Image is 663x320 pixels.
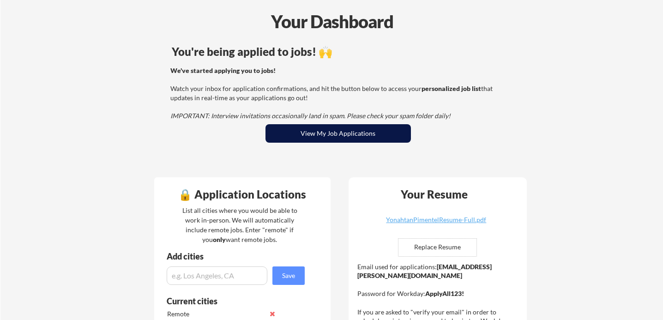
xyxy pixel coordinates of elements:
div: YonahtanPimentelResume-Full.pdf [381,217,491,223]
strong: only [213,235,226,243]
div: Watch your inbox for application confirmations, and hit the button below to access your that upda... [170,66,503,121]
div: Your Dashboard [1,8,663,35]
button: View My Job Applications [265,124,411,143]
div: You're being applied to jobs! 🙌 [172,46,505,57]
div: Your Resume [389,189,480,200]
div: List all cities where you would be able to work in-person. We will automatically include remote j... [176,205,303,244]
input: e.g. Los Angeles, CA [167,266,267,285]
div: Remote [167,309,265,319]
em: IMPORTANT: Interview invitations occasionally land in spam. Please check your spam folder daily! [170,112,451,120]
strong: ApplyAll123! [425,290,464,297]
a: YonahtanPimentelResume-Full.pdf [381,217,491,231]
div: 🔒 Application Locations [157,189,328,200]
strong: We've started applying you to jobs! [170,66,276,74]
button: Save [272,266,305,285]
div: Current cities [167,297,295,305]
strong: personalized job list [422,85,481,92]
div: Add cities [167,252,307,260]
